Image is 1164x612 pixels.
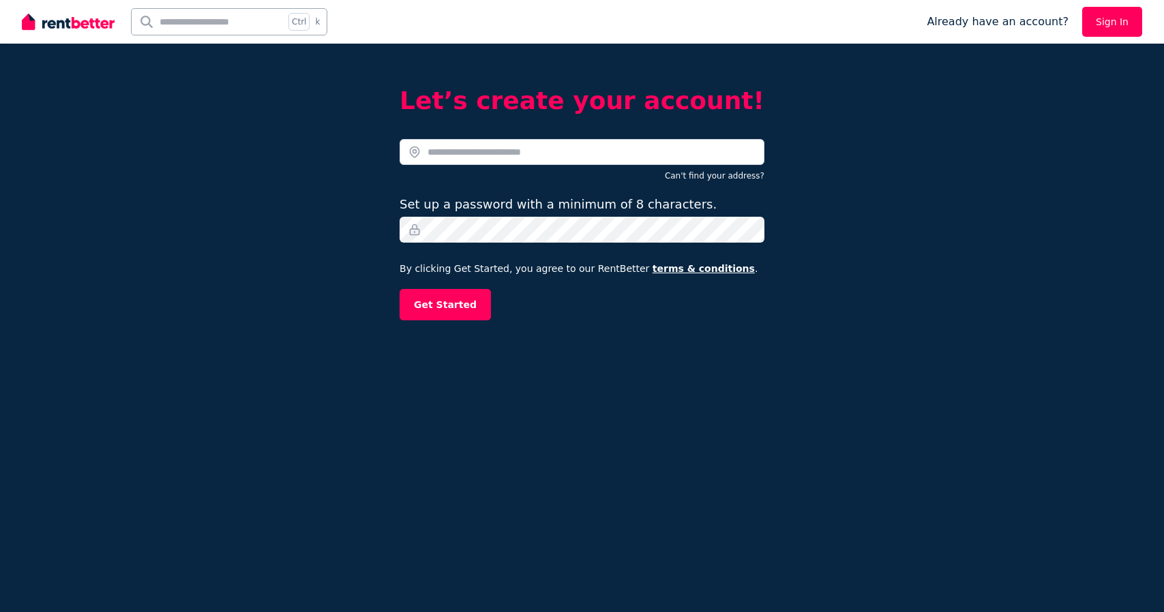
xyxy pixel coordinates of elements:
label: Set up a password with a minimum of 8 characters. [400,195,717,214]
h2: Let’s create your account! [400,87,764,114]
button: Get Started [400,289,491,320]
a: Sign In [1082,7,1142,37]
span: Already have an account? [927,14,1069,30]
img: RentBetter [22,12,115,32]
a: terms & conditions [653,263,755,274]
span: k [315,16,320,27]
span: Ctrl [288,13,310,31]
p: By clicking Get Started, you agree to our RentBetter . [400,262,764,275]
button: Can't find your address? [665,170,764,181]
